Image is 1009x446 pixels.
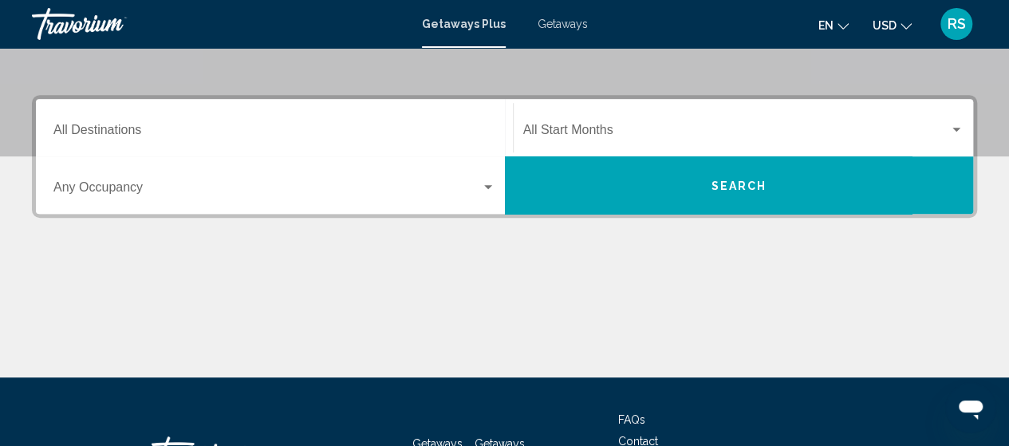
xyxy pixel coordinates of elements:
button: Search [505,156,974,214]
span: RS [948,16,966,32]
button: User Menu [936,7,977,41]
span: en [818,19,834,32]
div: Search widget [36,99,973,214]
iframe: Button to launch messaging window [945,382,996,433]
span: Search [711,180,767,192]
a: Travorium [32,8,406,40]
a: Getaways Plus [422,18,506,30]
span: USD [873,19,897,32]
a: Getaways [538,18,588,30]
a: FAQs [618,413,645,426]
button: Change currency [873,14,912,37]
button: Change language [818,14,849,37]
